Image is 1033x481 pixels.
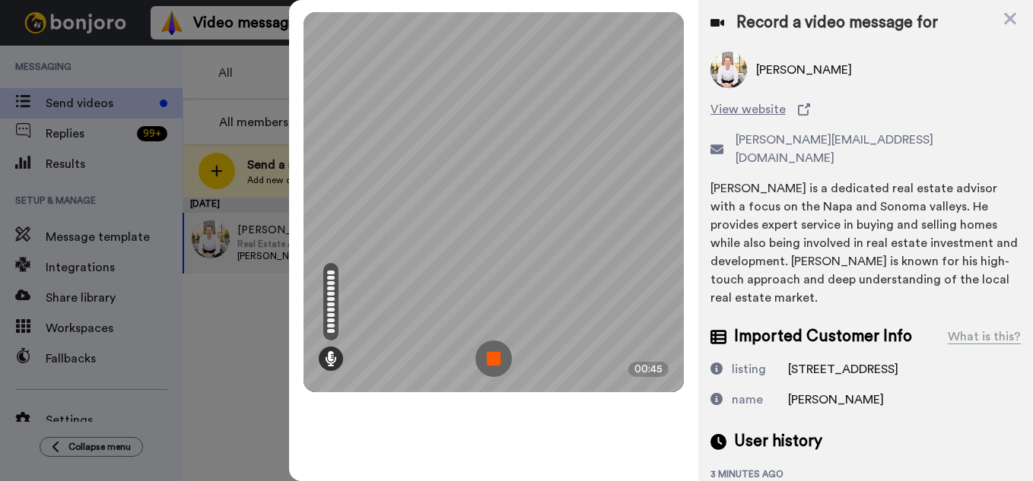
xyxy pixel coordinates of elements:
span: Imported Customer Info [734,325,912,348]
img: ic_record_stop.svg [475,340,512,377]
div: listing [732,360,766,378]
span: View website [710,100,786,119]
a: View website [710,100,1021,119]
div: name [732,391,763,409]
span: [PERSON_NAME][EMAIL_ADDRESS][DOMAIN_NAME] [736,131,1021,167]
div: What is this? [948,328,1021,346]
div: 3 minutes ago [710,468,809,480]
span: [PERSON_NAME] [788,394,884,406]
div: [PERSON_NAME] is a dedicated real estate advisor with a focus on the Napa and Sonoma valleys. He ... [710,179,1021,307]
span: [STREET_ADDRESS] [788,363,898,375]
span: User history [734,430,822,453]
div: 00:45 [628,362,669,377]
